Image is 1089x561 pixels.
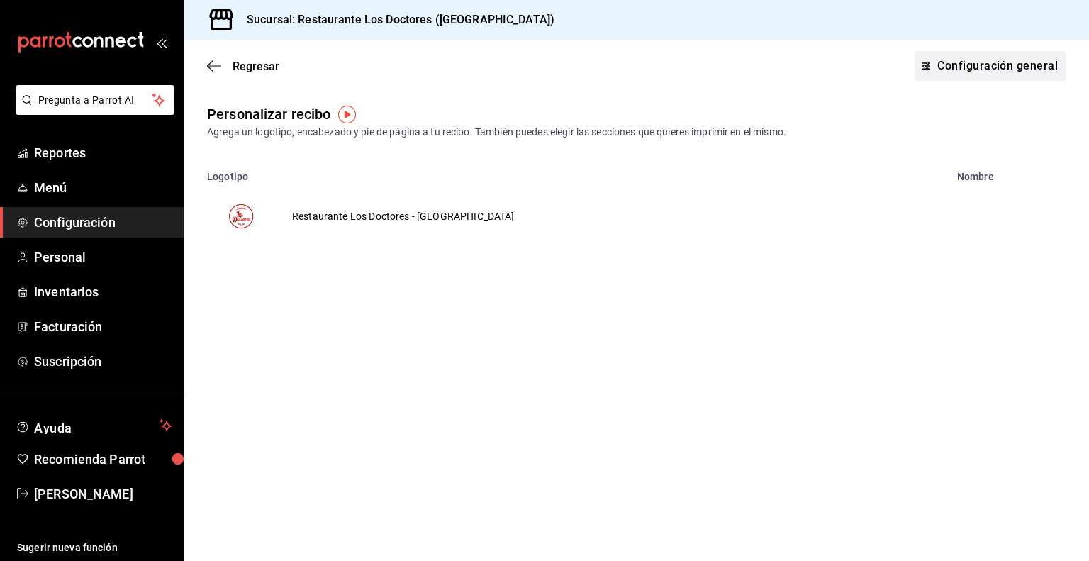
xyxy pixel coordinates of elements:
[34,248,172,267] span: Personal
[34,317,172,336] span: Facturación
[235,11,554,28] h3: Sucursal: Restaurante Los Doctores ([GEOGRAPHIC_DATA])
[233,60,279,73] span: Regresar
[34,417,154,434] span: Ayuda
[34,143,172,162] span: Reportes
[338,106,356,123] img: Tooltip marker
[184,162,949,182] th: Logotipo
[34,213,172,232] span: Configuración
[224,199,258,233] img: Preview
[34,178,172,197] span: Menú
[34,352,172,371] span: Suscripción
[207,104,331,125] div: Personalizar recibo
[156,37,167,48] button: open_drawer_menu
[275,182,532,250] td: Restaurante Los Doctores - [GEOGRAPHIC_DATA]
[915,51,1066,81] a: Configuración general
[17,540,172,555] span: Sugerir nueva función
[10,103,174,118] a: Pregunta a Parrot AI
[34,282,172,301] span: Inventarios
[949,162,1089,182] th: Nombre
[184,162,1089,250] table: voidReasonsTable
[184,182,554,250] button: PreviewRestaurante Los Doctores - [GEOGRAPHIC_DATA]
[16,85,174,115] button: Pregunta a Parrot AI
[207,125,1066,140] div: Agrega un logotipo, encabezado y pie de página a tu recibo. También puedes elegir las secciones q...
[38,93,152,108] span: Pregunta a Parrot AI
[207,60,279,73] button: Regresar
[34,450,172,469] span: Recomienda Parrot
[34,484,172,504] span: [PERSON_NAME]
